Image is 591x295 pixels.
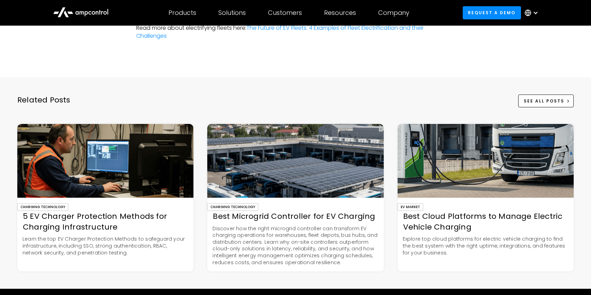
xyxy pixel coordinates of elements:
p: Explore top cloud platforms for electric vehicle charging to find the best system with the right ... [398,236,574,256]
img: 5 EV Charger Protection Methods for Charging Infrastructure [17,124,193,198]
p: Read more about electrifying fleets here: [136,24,455,40]
a: Charging Technology5 EV Charger Protection Methods for Charging InfrastructureLearn the top EV Ch... [17,124,193,271]
img: Best Microgrid Controller for EV Charging [207,124,383,198]
div: Best Microgrid Controller for EV Charging [207,211,383,222]
div: 5 EV Charger Protection Methods for Charging Infrastructure [17,211,193,233]
div: Charging Technology [17,203,68,211]
div: Solutions [218,9,246,17]
div: Company [378,9,409,17]
a: EV MarketBest Cloud Platforms to Manage Electric Vehicle ChargingExplore top cloud platforms for ... [398,124,574,271]
img: Best Cloud Platforms to Manage Electric Vehicle Charging [398,124,574,198]
div: Resources [324,9,356,17]
a: Charging TechnologyBest Microgrid Controller for EV ChargingDiscover how the right microgrid cont... [207,124,383,271]
a: See All Posts [518,95,574,107]
a: The Future of EV Fleets: 4 Examples of Fleet Electrification and their Challenges [136,24,424,39]
a: Request a demo [463,6,521,19]
p: Learn the top EV Charger Protection Methods to safeguard your infrastructure, including SSO, stro... [17,236,193,256]
div: Related Posts [17,95,70,116]
div: Customers [268,9,302,17]
p: Discover how the right microgrid controller can transform EV charging operations for warehouses, ... [207,225,383,266]
div: Charging Technology [207,203,258,211]
div: Best Cloud Platforms to Manage Electric Vehicle Charging [398,211,574,233]
div: Products [168,9,196,17]
div: See All Posts [524,98,564,104]
div: EV Market [398,203,423,211]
